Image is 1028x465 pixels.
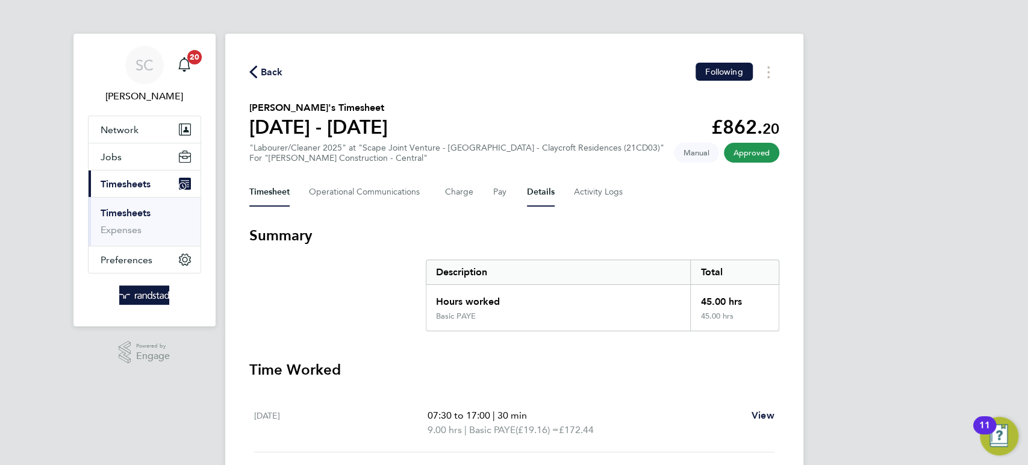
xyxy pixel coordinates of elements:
app-decimal: £862. [711,116,779,139]
button: Charge [445,178,474,207]
span: Jobs [101,151,122,163]
h3: Time Worked [249,360,779,379]
span: This timesheet has been approved. [724,143,779,163]
h1: [DATE] - [DATE] [249,115,388,139]
a: Expenses [101,224,142,236]
button: Open Resource Center, 11 new notifications [980,417,1018,455]
button: Network [89,116,201,143]
span: | [464,424,466,435]
button: Jobs [89,143,201,170]
img: randstad-logo-retina.png [119,286,169,305]
button: Following [696,63,752,81]
span: Following [705,66,743,77]
button: Timesheets Menu [758,63,779,81]
div: Basic PAYE [436,311,476,321]
div: For "[PERSON_NAME] Construction - Central" [249,153,664,163]
span: (£19.16) = [515,424,558,435]
a: View [752,408,774,423]
span: Preferences [101,254,152,266]
button: Timesheets [89,170,201,197]
div: Summary [426,260,779,331]
div: Total [690,260,778,284]
span: Powered by [136,341,170,351]
span: View [752,410,774,421]
button: Details [527,178,555,207]
span: 20 [762,120,779,137]
button: Preferences [89,246,201,273]
a: 20 [172,46,196,84]
div: "Labourer/Cleaner 2025" at "Scape Joint Venture - [GEOGRAPHIC_DATA] - Claycroft Residences (21CD03)" [249,143,664,163]
a: Powered byEngage [119,341,170,364]
button: Back [249,64,283,80]
div: Hours worked [426,285,691,311]
span: SC [136,57,154,73]
a: SC[PERSON_NAME] [88,46,201,104]
span: Engage [136,351,170,361]
span: 30 min [497,410,526,421]
span: This timesheet was manually created. [674,143,719,163]
button: Activity Logs [574,178,625,207]
span: 07:30 to 17:00 [427,410,490,421]
span: | [492,410,494,421]
button: Pay [493,178,508,207]
span: Sallie Cutts [88,89,201,104]
span: Basic PAYE [469,423,515,437]
span: Network [101,124,139,136]
div: 45.00 hrs [690,285,778,311]
h2: [PERSON_NAME]'s Timesheet [249,101,388,115]
h3: Summary [249,226,779,245]
a: Go to home page [88,286,201,305]
button: Timesheet [249,178,290,207]
div: [DATE] [254,408,428,437]
div: 45.00 hrs [690,311,778,331]
button: Operational Communications [309,178,426,207]
span: Back [261,65,283,80]
span: £172.44 [558,424,593,435]
span: 20 [187,50,202,64]
span: 9.00 hrs [427,424,461,435]
div: Description [426,260,691,284]
span: Timesheets [101,178,151,190]
nav: Main navigation [73,34,216,326]
div: 11 [979,425,990,441]
div: Timesheets [89,197,201,246]
a: Timesheets [101,207,151,219]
